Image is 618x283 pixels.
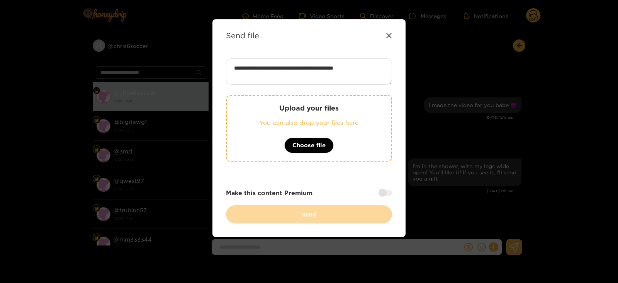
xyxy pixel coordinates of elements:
[226,205,392,223] button: Send
[242,104,376,113] p: Upload your files
[242,118,376,127] p: You can also drop your files here
[226,31,259,40] strong: Send file
[284,138,334,153] button: Choose file
[226,189,312,198] strong: Make this content Premium
[292,141,326,150] span: Choose file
